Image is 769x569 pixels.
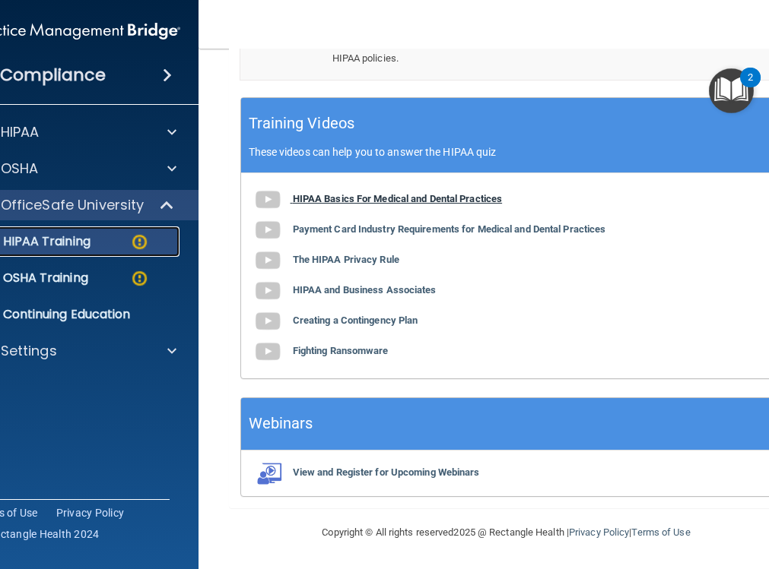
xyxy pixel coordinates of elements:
[293,284,437,296] b: HIPAA and Business Associates
[293,193,503,204] b: HIPAA Basics For Medical and Dental Practices
[253,245,283,276] img: gray_youtube_icon.38fcd6cc.png
[569,526,629,538] a: Privacy Policy
[253,462,283,485] img: webinarIcon.c7ebbf15.png
[253,306,283,337] img: gray_youtube_icon.38fcd6cc.png
[293,315,418,326] b: Creating a Contingency Plan
[1,342,57,360] p: Settings
[293,345,389,356] b: Fighting Ransomware
[293,254,399,265] b: The HIPAA Privacy Rule
[249,110,355,137] h5: Training Videos
[253,215,283,245] img: gray_youtube_icon.38fcd6cc.png
[1,160,39,178] p: OSHA
[293,223,606,235] b: Payment Card Industry Requirements for Medical and Dental Practices
[249,146,764,158] p: These videos can help you to answer the HIPAA quiz
[631,526,690,538] a: Terms of Use
[249,410,313,437] h5: Webinars
[56,505,125,520] a: Privacy Policy
[253,185,283,215] img: gray_youtube_icon.38fcd6cc.png
[253,276,283,306] img: gray_youtube_icon.38fcd6cc.png
[130,232,149,251] img: warning-circle.0cc9ac19.png
[1,123,40,141] p: HIPAA
[748,77,753,97] div: 2
[130,269,149,288] img: warning-circle.0cc9ac19.png
[1,196,145,214] p: OfficeSafe University
[253,337,283,367] img: gray_youtube_icon.38fcd6cc.png
[293,466,480,478] b: View and Register for Upcoming Webinars
[709,68,754,113] button: Open Resource Center, 2 new notifications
